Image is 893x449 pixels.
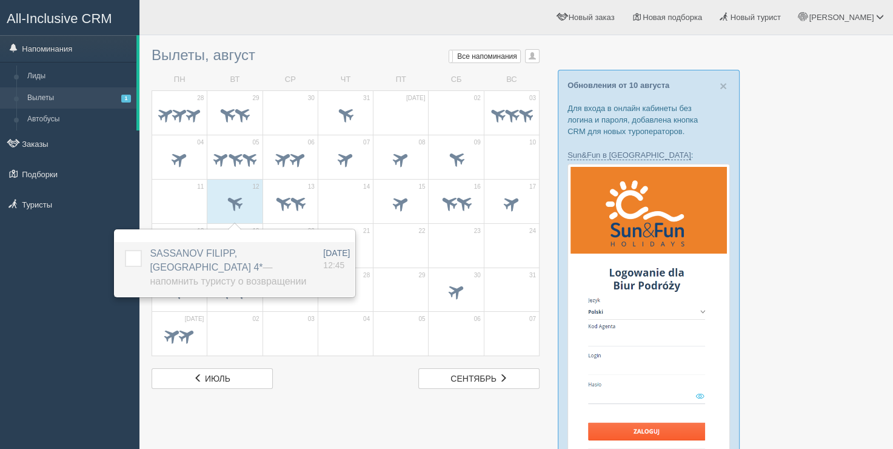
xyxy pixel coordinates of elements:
[205,374,230,383] span: июль
[529,227,536,235] span: 24
[150,248,306,286] span: SASSANOV FILIPP, [GEOGRAPHIC_DATA] 4*
[308,227,315,235] span: 20
[474,138,481,147] span: 09
[197,94,204,103] span: 28
[418,368,540,389] a: сентябрь
[529,271,536,280] span: 31
[308,183,315,191] span: 13
[252,94,259,103] span: 29
[308,94,315,103] span: 30
[1,1,139,34] a: All-Inclusive CRM
[731,13,781,22] span: Новый турист
[418,138,425,147] span: 08
[121,95,131,103] span: 1
[308,315,315,323] span: 03
[323,247,350,271] a: [DATE] 12:45
[720,79,727,93] span: ×
[152,368,273,389] a: июль
[567,150,691,160] a: Sun&Fun в [GEOGRAPHIC_DATA]
[567,149,730,161] p: :
[406,94,425,103] span: [DATE]
[363,183,370,191] span: 14
[252,138,259,147] span: 05
[429,69,484,90] td: СБ
[22,109,136,130] a: Автобусы
[363,271,370,280] span: 28
[529,94,536,103] span: 03
[150,262,306,286] span: — Напомнить туристу о возвращении
[197,138,204,147] span: 04
[484,69,539,90] td: ВС
[252,315,259,323] span: 02
[474,227,481,235] span: 23
[474,315,481,323] span: 06
[474,94,481,103] span: 02
[474,271,481,280] span: 30
[363,94,370,103] span: 31
[7,11,112,26] span: All-Inclusive CRM
[363,227,370,235] span: 21
[418,315,425,323] span: 05
[450,374,497,383] span: сентябрь
[363,315,370,323] span: 04
[567,103,730,137] p: Для входа в онлайн кабинеты без логина и пароля, добавлена кнопка CRM для новых туроператоров.
[252,227,259,235] span: 19
[529,315,536,323] span: 07
[363,138,370,147] span: 07
[720,79,727,92] button: Close
[152,47,540,63] h3: Вылеты, август
[185,315,204,323] span: [DATE]
[418,183,425,191] span: 15
[418,227,425,235] span: 22
[457,52,517,61] span: Все напоминания
[308,138,315,147] span: 06
[197,183,204,191] span: 11
[569,13,615,22] span: Новый заказ
[809,13,874,22] span: [PERSON_NAME]
[529,138,536,147] span: 10
[150,248,306,286] a: SASSANOV FILIPP, [GEOGRAPHIC_DATA] 4*— Напомнить туристу о возвращении
[529,183,536,191] span: 17
[474,183,481,191] span: 16
[207,69,263,90] td: ВТ
[373,69,429,90] td: ПТ
[152,69,207,90] td: ПН
[197,227,204,235] span: 18
[252,183,259,191] span: 12
[418,271,425,280] span: 29
[22,87,136,109] a: Вылеты1
[318,69,373,90] td: ЧТ
[643,13,702,22] span: Новая подборка
[567,81,669,90] a: Обновления от 10 августа
[22,66,136,87] a: Лиды
[323,260,344,270] span: 12:45
[263,69,318,90] td: СР
[323,248,350,258] span: [DATE]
